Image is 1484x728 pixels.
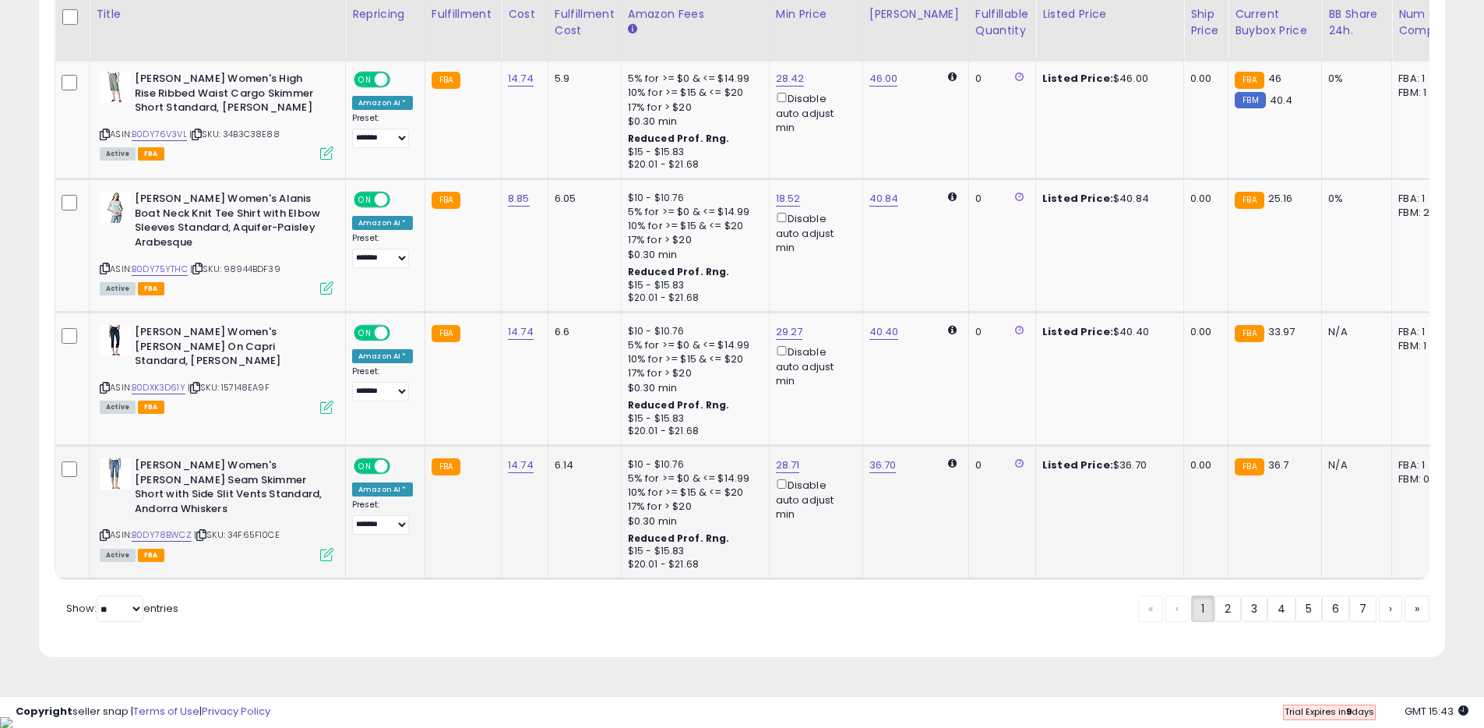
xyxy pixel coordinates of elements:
div: Disable auto adjust min [776,343,851,388]
a: 7 [1349,595,1376,622]
div: Current Buybox Price [1235,6,1315,39]
a: 5 [1295,595,1322,622]
div: N/A [1328,325,1380,339]
small: FBA [432,72,460,89]
div: N/A [1328,458,1380,472]
div: $40.84 [1042,192,1172,206]
a: 36.70 [869,458,897,473]
div: ASIN: [100,458,333,560]
div: [PERSON_NAME] [869,6,962,23]
b: Reduced Prof. Rng. [628,132,730,145]
b: Reduced Prof. Rng. [628,398,730,412]
span: › [1389,601,1392,617]
b: Listed Price: [1042,458,1113,472]
div: $36.70 [1042,458,1172,472]
span: All listings currently available for purchase on Amazon [100,401,136,414]
span: OFF [388,327,413,340]
a: B0DY75YTHC [132,263,188,276]
div: FBM: 0 [1398,472,1450,486]
div: FBM: 1 [1398,339,1450,353]
b: [PERSON_NAME] Women's High Rise Ribbed Waist Cargo Skimmer Short Standard, [PERSON_NAME] [135,72,324,119]
span: All listings currently available for purchase on Amazon [100,147,136,161]
a: 29.27 [776,324,803,340]
div: Cost [508,6,541,23]
div: FBA: 1 [1398,72,1450,86]
div: $40.40 [1042,325,1172,339]
small: FBA [1235,72,1264,89]
div: $0.30 min [628,381,757,395]
a: 28.71 [776,458,800,473]
div: Amazon AI * [352,349,413,363]
div: FBM: 1 [1398,86,1450,100]
a: Privacy Policy [202,704,270,719]
span: 25.16 [1268,191,1293,206]
strong: Copyright [16,704,72,719]
a: 2 [1214,595,1241,622]
div: Amazon AI * [352,482,413,497]
span: ON [355,193,375,207]
b: Listed Price: [1042,71,1113,86]
a: 14.74 [508,324,534,340]
div: Fulfillable Quantity [975,6,1029,39]
small: Amazon Fees. [628,23,637,37]
div: $20.01 - $21.68 [628,425,757,438]
div: $10 - $10.76 [628,192,757,205]
div: 6.14 [555,458,609,472]
a: 40.40 [869,324,899,340]
div: Listed Price [1042,6,1177,23]
div: Min Price [776,6,856,23]
b: Reduced Prof. Rng. [628,265,730,278]
div: $15 - $15.83 [628,279,757,292]
div: Fulfillment [432,6,495,23]
b: [PERSON_NAME] Women's Alanis Boat Neck Knit Tee Shirt with Elbow Sleeves Standard, Aquifer-Paisle... [135,192,324,253]
div: Ship Price [1190,6,1221,39]
span: » [1415,601,1419,617]
div: 17% for > $20 [628,500,757,514]
div: Disable auto adjust min [776,476,851,521]
a: 40.84 [869,191,899,207]
span: Show: entries [66,601,178,616]
a: 18.52 [776,191,801,207]
a: 4 [1267,595,1295,622]
div: 10% for >= $15 & <= $20 [628,219,757,233]
small: FBA [432,325,460,342]
b: Reduced Prof. Rng. [628,532,730,545]
div: 5.9 [555,72,609,86]
div: Disable auto adjust min [776,210,851,255]
span: FBA [138,147,164,161]
div: Preset: [352,113,413,148]
div: 17% for > $20 [628,233,757,247]
div: 17% for > $20 [628,101,757,115]
div: 17% for > $20 [628,366,757,380]
b: [PERSON_NAME] Women's [PERSON_NAME] Seam Skimmer Short with Side Slit Vents Standard, Andorra Whi... [135,458,324,520]
div: $20.01 - $21.68 [628,292,757,305]
div: 5% for >= $0 & <= $14.99 [628,72,757,86]
span: Trial Expires in days [1285,705,1374,718]
span: FBA [138,549,164,562]
div: 0 [975,458,1024,472]
div: $20.01 - $21.68 [628,558,757,571]
small: FBA [1235,192,1264,209]
div: FBA: 1 [1398,192,1450,206]
div: Amazon AI * [352,96,413,110]
div: 0% [1328,72,1380,86]
img: 41DlM+gJuWL._SL40_.jpg [100,192,131,223]
a: 8.85 [508,191,530,207]
div: 5% for >= $0 & <= $14.99 [628,338,757,352]
div: Amazon AI * [352,216,413,230]
div: 0 [975,192,1024,206]
div: 5% for >= $0 & <= $14.99 [628,205,757,219]
b: Listed Price: [1042,324,1113,339]
div: 10% for >= $15 & <= $20 [628,486,757,500]
div: FBA: 1 [1398,325,1450,339]
div: $15 - $15.83 [628,412,757,426]
div: seller snap | | [16,705,270,719]
b: [PERSON_NAME] Women's [PERSON_NAME] On Capri Standard, [PERSON_NAME] [135,325,324,373]
div: Amazon Fees [628,6,763,23]
span: | SKU: 98944BDF39 [190,263,280,275]
span: ON [355,73,375,87]
div: 6.6 [555,325,609,339]
span: 40.4 [1270,93,1293,108]
span: | SKU: 34B3C38E88 [189,128,280,140]
div: Num of Comp. [1398,6,1455,39]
